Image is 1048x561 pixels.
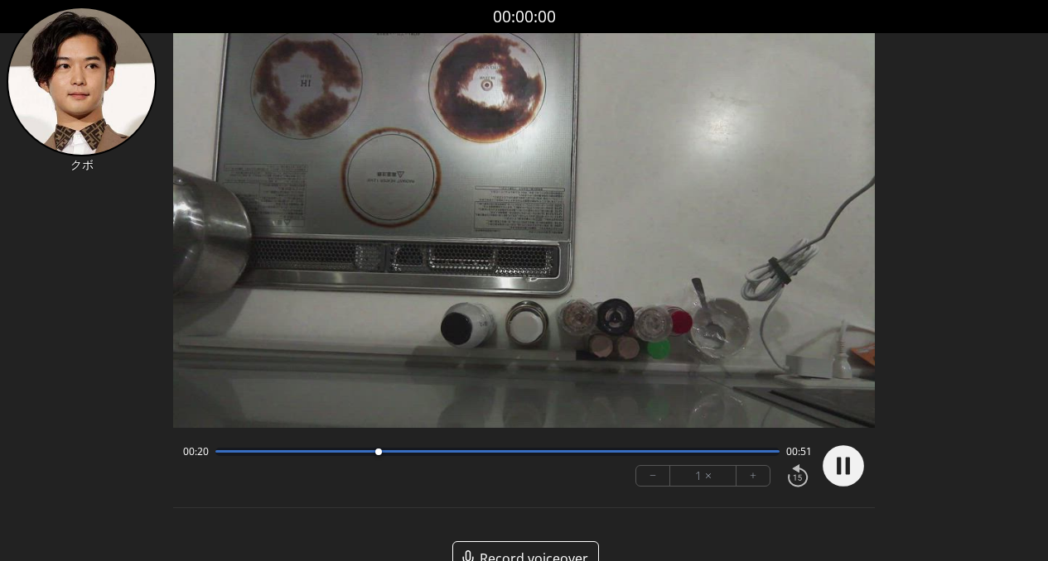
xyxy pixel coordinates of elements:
img: クK [7,7,157,156]
button: + [736,466,770,486]
a: 00:00:00 [493,5,556,29]
p: クボ [7,156,157,173]
span: 00:20 [183,445,209,458]
div: 1 × [670,466,736,486]
span: 00:51 [786,445,812,458]
button: − [636,466,670,486]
